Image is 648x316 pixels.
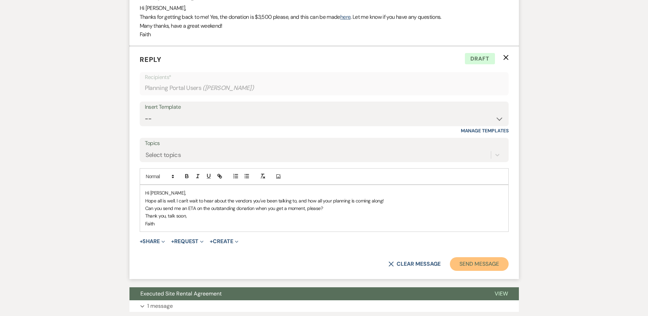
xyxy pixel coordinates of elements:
[145,81,504,95] div: Planning Portal Users
[146,150,181,160] div: Select topics
[145,102,504,112] div: Insert Template
[140,290,222,297] span: Executed Site Rental Agreement
[340,13,350,21] a: here
[171,239,204,244] button: Request
[140,4,509,13] p: Hi [PERSON_NAME],
[147,302,173,311] p: 1 message
[140,55,162,64] span: Reply
[140,13,509,22] p: Thanks for getting back to me! Yes, the donation is $3,500 please, and this can be made . Let me ...
[145,139,504,148] label: Topics
[129,300,519,312] button: 1 message
[140,30,509,39] p: Faith
[145,197,503,205] p: Hope all is well. I can't wait to hear about the vendors you've been talking to, and how all your...
[450,257,508,271] button: Send Message
[495,290,508,297] span: View
[140,22,509,30] p: Many thanks, have a great weekend!
[129,287,484,300] button: Executed Site Rental Agreement
[140,239,143,244] span: +
[145,212,503,220] p: Thank you, talk soon,
[461,128,509,134] a: Manage Templates
[145,220,503,227] p: Faith
[388,261,440,267] button: Clear message
[210,239,238,244] button: Create
[210,239,213,244] span: +
[484,287,519,300] button: View
[465,53,495,65] span: Draft
[203,83,254,93] span: ( [PERSON_NAME] )
[140,239,165,244] button: Share
[145,73,504,82] p: Recipients*
[171,239,174,244] span: +
[145,189,503,197] p: Hi [PERSON_NAME],
[145,205,503,212] p: Can you send me an ETA on the outstanding donation when you get a moment, please?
